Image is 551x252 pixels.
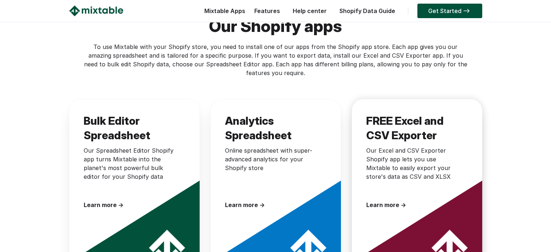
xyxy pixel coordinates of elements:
[84,146,178,193] div: Our Spreadsheet Editor Shopify app turns Mixtable into the planet's most powerful bulk editor for...
[336,7,399,15] a: Shopify Data Guide
[84,201,178,209] div: Learn more →
[83,42,468,77] div: To use Mixtable with your Shopify store, you need to install one of our apps from the Shopify app...
[225,113,319,139] h3: Analytics Spreadsheet
[225,201,319,209] div: Learn more →
[201,5,245,20] div: Mixtable Apps
[69,5,123,16] img: Mixtable logo
[289,7,330,15] a: Help center
[366,113,460,139] h3: FREE Excel and CSV Exporter
[84,113,178,139] h3: Bulk Editor Spreadsheet
[462,9,471,13] img: arrow-right.svg
[225,146,319,193] div: Online spreadsheet with super-advanced analytics for your Shopify store
[366,146,460,193] div: Our Excel and CSV Exporter Shopify app lets you use Mixtable to easily export your store's data a...
[251,7,284,15] a: Features
[366,201,460,209] div: Learn more →
[417,4,482,18] a: Get Started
